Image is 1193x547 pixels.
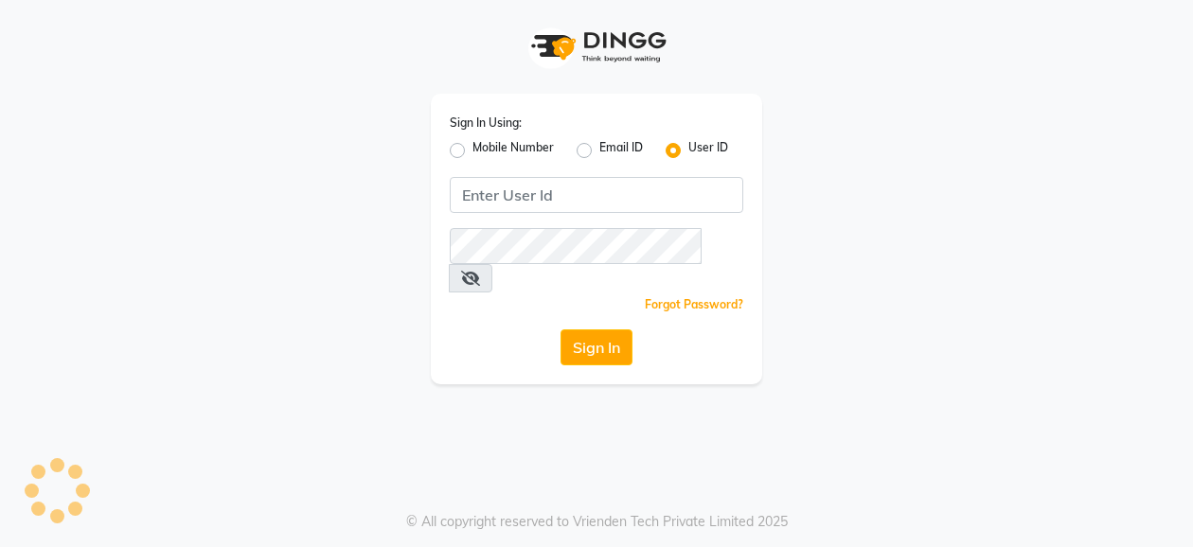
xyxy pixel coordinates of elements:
[472,139,554,162] label: Mobile Number
[450,177,743,213] input: Username
[688,139,728,162] label: User ID
[450,228,702,264] input: Username
[645,297,743,311] a: Forgot Password?
[599,139,643,162] label: Email ID
[521,19,672,75] img: logo1.svg
[561,329,632,365] button: Sign In
[450,115,522,132] label: Sign In Using:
